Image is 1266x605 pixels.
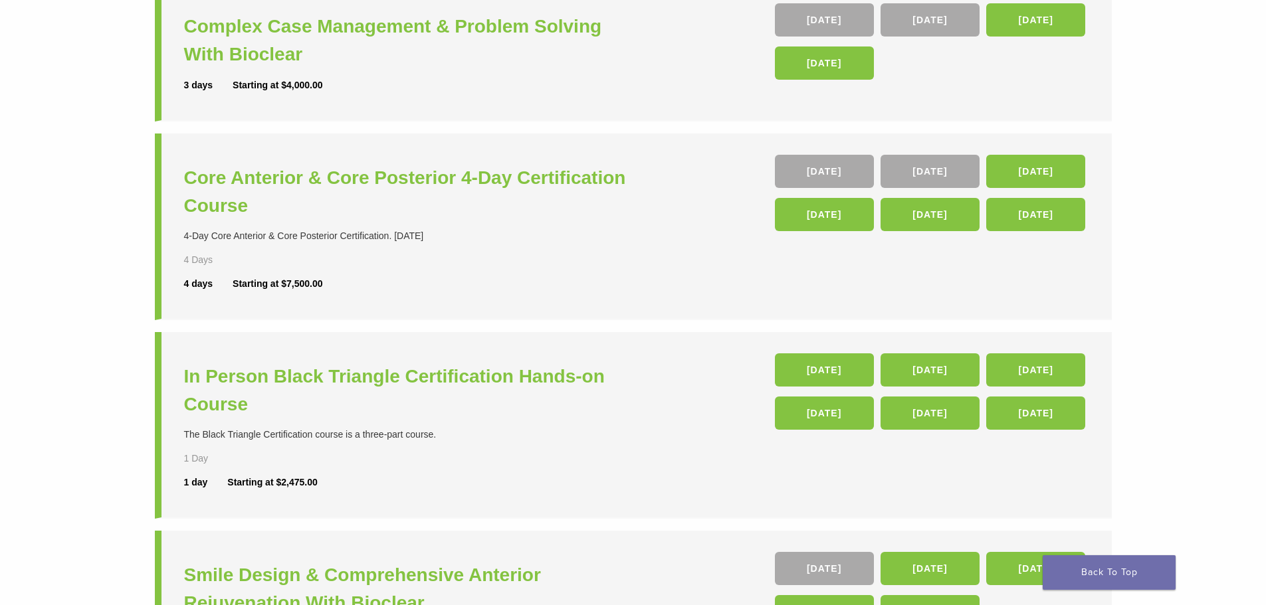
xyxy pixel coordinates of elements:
div: Starting at $4,000.00 [233,78,322,92]
a: [DATE] [881,396,980,430]
a: [DATE] [986,155,1085,188]
a: Back To Top [1043,555,1176,590]
div: The Black Triangle Certification course is a three-part course. [184,428,637,442]
a: [DATE] [986,198,1085,231]
a: [DATE] [775,396,874,430]
a: [DATE] [775,155,874,188]
div: 3 days [184,78,233,92]
a: [DATE] [881,155,980,188]
div: , , , [775,3,1089,86]
div: 1 Day [184,452,252,466]
a: [DATE] [986,3,1085,37]
a: [DATE] [881,353,980,387]
a: [DATE] [881,3,980,37]
div: 4 days [184,277,233,291]
a: [DATE] [881,552,980,585]
a: [DATE] [775,552,874,585]
a: Core Anterior & Core Posterior 4-Day Certification Course [184,164,637,220]
div: Starting at $7,500.00 [233,277,322,291]
div: , , , , , [775,155,1089,238]
a: [DATE] [986,552,1085,585]
div: , , , , , [775,353,1089,436]
a: [DATE] [775,3,874,37]
a: [DATE] [986,396,1085,430]
div: 1 day [184,475,228,489]
div: 4 Days [184,253,252,267]
div: Starting at $2,475.00 [227,475,317,489]
a: Complex Case Management & Problem Solving With Bioclear [184,13,637,68]
a: [DATE] [881,198,980,231]
a: In Person Black Triangle Certification Hands-on Course [184,363,637,418]
a: [DATE] [775,353,874,387]
a: [DATE] [986,353,1085,387]
div: 4-Day Core Anterior & Core Posterior Certification. [DATE] [184,229,637,243]
a: [DATE] [775,46,874,80]
a: [DATE] [775,198,874,231]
